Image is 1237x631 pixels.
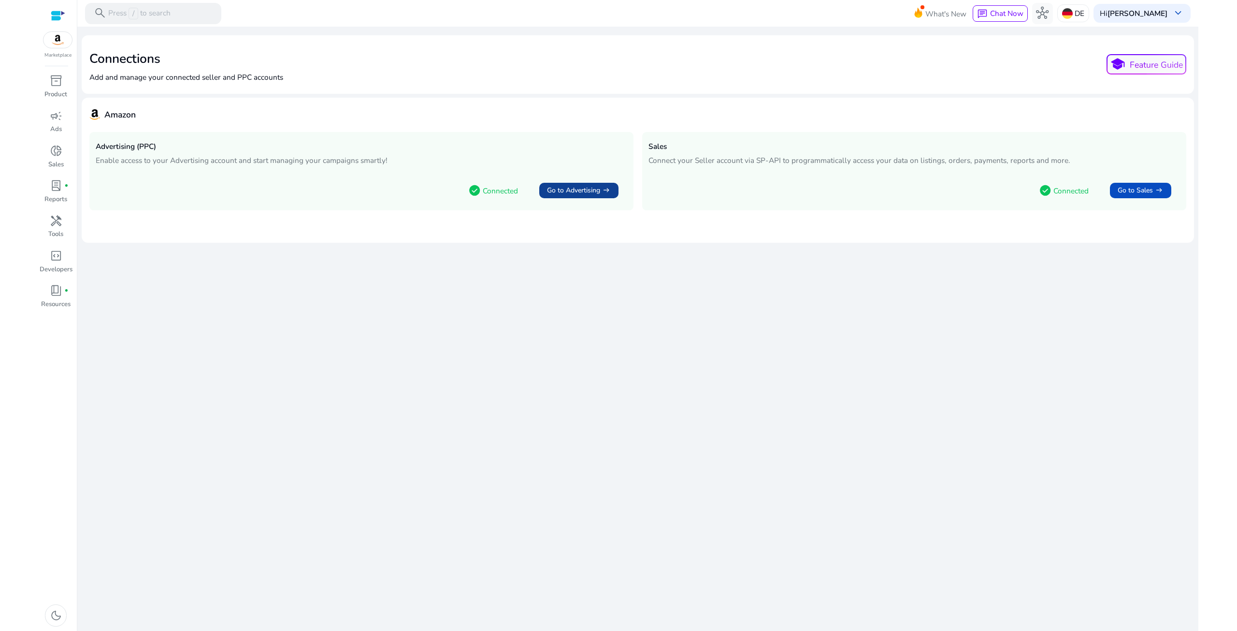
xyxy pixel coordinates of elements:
[1101,178,1180,203] a: Go to Salesarrow_right_alt
[50,284,62,297] span: book_4
[1075,5,1084,22] p: DE
[50,74,62,87] span: inventory_2
[96,142,627,151] h5: Advertising (PPC)
[1053,185,1089,196] p: Connected
[531,178,627,203] a: Go to Advertisingarrow_right_alt
[44,90,67,100] p: Product
[1036,7,1049,19] span: hub
[1118,185,1153,196] span: Go to Sales
[1032,3,1053,24] button: hub
[50,110,62,122] span: campaign
[94,7,106,19] span: search
[39,177,73,212] a: lab_profilefiber_manual_recordReports
[39,107,73,142] a: campaignAds
[1130,59,1183,71] p: Feature Guide
[50,249,62,262] span: code_blocks
[1108,8,1167,18] b: [PERSON_NAME]
[990,8,1023,18] span: Chat Now
[104,110,136,120] h4: Amazon
[129,8,138,19] span: /
[1039,184,1051,197] span: check_circle
[50,145,62,157] span: donut_small
[41,300,71,309] p: Resources
[64,289,69,293] span: fiber_manual_record
[925,5,966,22] span: What's New
[39,282,73,317] a: book_4fiber_manual_recordResources
[1107,54,1186,74] button: schoolFeature Guide
[1100,10,1167,17] p: Hi
[1110,183,1171,198] button: Go to Salesarrow_right_alt
[50,609,62,622] span: dark_mode
[648,155,1180,166] p: Connect your Seller account via SP-API to programmatically access your data on listings, orders, ...
[977,9,988,19] span: chat
[539,183,618,198] button: Go to Advertisingarrow_right_alt
[547,185,600,196] span: Go to Advertising
[44,195,67,205] p: Reports
[39,143,73,177] a: donut_smallSales
[1062,8,1073,19] img: de.svg
[1110,57,1125,72] span: school
[96,155,627,166] p: Enable access to your Advertising account and start managing your campaigns smartly!
[1172,7,1184,19] span: keyboard_arrow_down
[43,32,72,48] img: amazon.svg
[602,186,611,195] span: arrow_right_alt
[50,215,62,227] span: handyman
[973,5,1027,22] button: chatChat Now
[48,230,63,239] p: Tools
[468,184,481,197] span: check_circle
[89,51,283,67] h2: Connections
[50,125,62,134] p: Ads
[1155,186,1164,195] span: arrow_right_alt
[40,265,72,275] p: Developers
[39,212,73,247] a: handymanTools
[48,160,64,170] p: Sales
[50,179,62,192] span: lab_profile
[89,72,283,83] p: Add and manage your connected seller and PPC accounts
[39,73,73,107] a: inventory_2Product
[648,142,1180,151] h5: Sales
[483,185,518,196] p: Connected
[64,184,69,188] span: fiber_manual_record
[108,8,171,19] p: Press to search
[39,248,73,282] a: code_blocksDevelopers
[44,52,72,59] p: Marketplace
